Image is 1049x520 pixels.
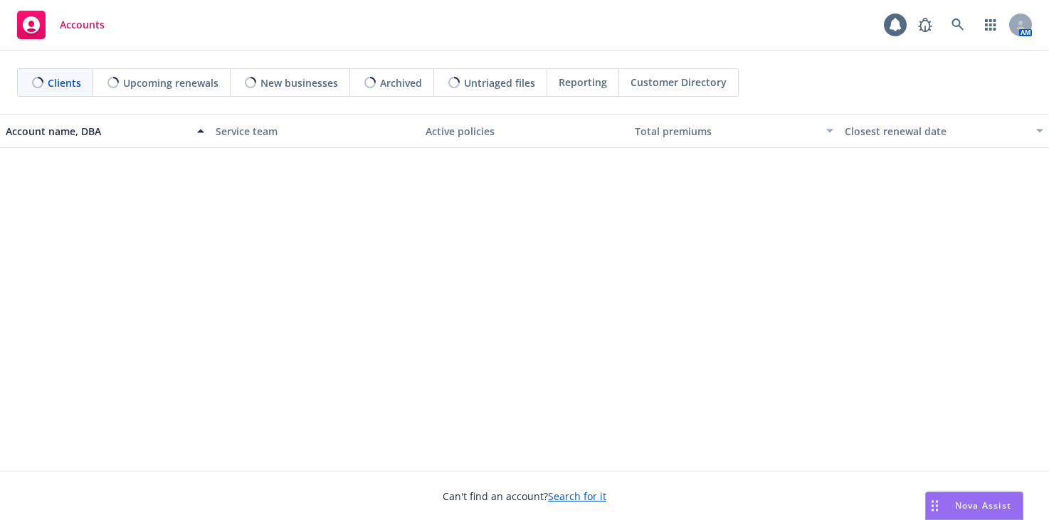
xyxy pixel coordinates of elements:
[548,489,606,503] a: Search for it
[48,75,81,90] span: Clients
[216,124,414,139] div: Service team
[464,75,535,90] span: Untriaged files
[420,114,630,148] button: Active policies
[210,114,420,148] button: Service team
[925,492,1023,520] button: Nova Assist
[559,75,607,90] span: Reporting
[11,5,110,45] a: Accounts
[635,124,818,139] div: Total premiums
[911,11,939,39] a: Report a Bug
[955,499,1011,511] span: Nova Assist
[260,75,338,90] span: New businesses
[60,19,105,31] span: Accounts
[944,11,972,39] a: Search
[845,124,1028,139] div: Closest renewal date
[380,75,422,90] span: Archived
[629,114,839,148] button: Total premiums
[976,11,1005,39] a: Switch app
[123,75,218,90] span: Upcoming renewals
[631,75,727,90] span: Customer Directory
[926,492,944,519] div: Drag to move
[839,114,1049,148] button: Closest renewal date
[6,124,189,139] div: Account name, DBA
[443,489,606,504] span: Can't find an account?
[426,124,624,139] div: Active policies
